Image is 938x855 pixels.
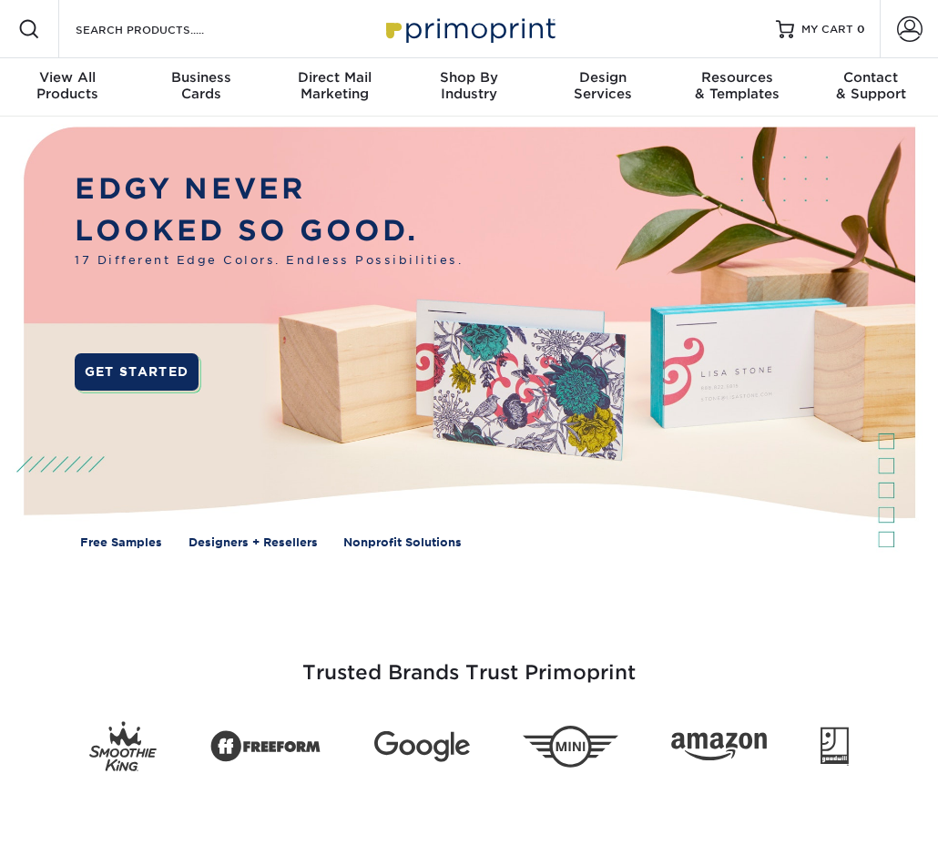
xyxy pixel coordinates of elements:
span: Direct Mail [268,69,402,86]
a: Free Samples [80,534,162,552]
img: Primoprint [378,9,560,48]
img: Mini [523,726,617,768]
img: Google [374,730,469,761]
input: SEARCH PRODUCTS..... [74,18,251,40]
a: Resources& Templates [670,58,804,117]
a: Designers + Resellers [189,534,318,552]
div: Services [536,69,670,102]
a: BusinessCards [134,58,268,117]
a: Nonprofit Solutions [343,534,462,552]
span: 0 [857,23,865,36]
a: GET STARTED [75,353,198,391]
a: Direct MailMarketing [268,58,402,117]
a: Contact& Support [804,58,938,117]
span: MY CART [801,22,853,37]
div: Cards [134,69,268,102]
span: Shop By [402,69,535,86]
div: & Templates [670,69,804,102]
div: Marketing [268,69,402,102]
img: Freeform [210,722,321,771]
span: Business [134,69,268,86]
a: Shop ByIndustry [402,58,535,117]
span: Resources [670,69,804,86]
img: Amazon [671,732,766,761]
p: LOOKED SO GOOD. [75,209,463,251]
h3: Trusted Brands Trust Primoprint [14,617,924,707]
a: DesignServices [536,58,670,117]
span: Design [536,69,670,86]
span: Contact [804,69,938,86]
div: & Support [804,69,938,102]
img: Goodwill [821,727,849,766]
img: Smoothie King [89,721,157,771]
p: EDGY NEVER [75,168,463,209]
span: 17 Different Edge Colors. Endless Possibilities. [75,252,463,270]
div: Industry [402,69,535,102]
